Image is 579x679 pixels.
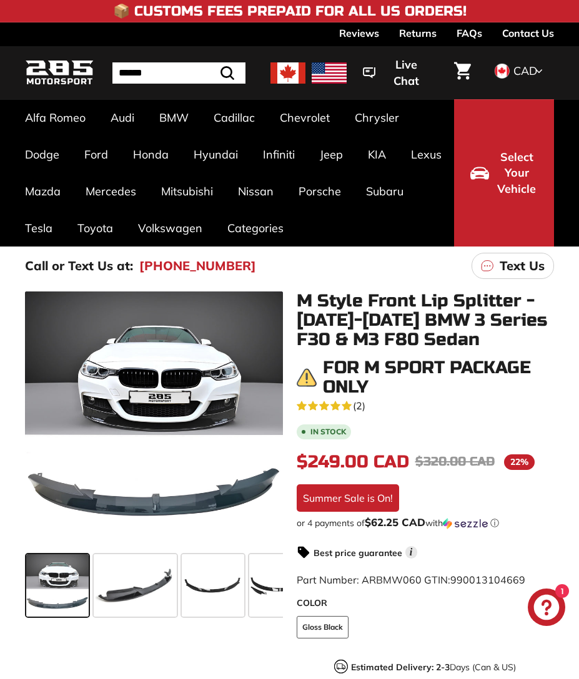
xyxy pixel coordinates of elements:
a: Mazda [12,173,73,210]
a: [PHONE_NUMBER] [139,256,256,275]
span: 22% [504,454,535,470]
input: Search [112,62,245,84]
p: Text Us [500,256,545,275]
a: KIA [355,136,398,173]
a: Ford [72,136,121,173]
a: Text Us [472,253,554,279]
a: Dodge [12,136,72,173]
a: FAQs [457,22,482,44]
strong: Estimated Delivery: 2-3 [351,662,450,673]
a: Alfa Romeo [12,99,98,136]
button: Live Chat [347,49,447,96]
span: Part Number: ARBMW060 GTIN: [297,574,525,586]
a: Tesla [12,210,65,247]
b: In stock [310,428,346,436]
h3: For M Sport Package only [323,358,555,397]
p: Call or Text Us at: [25,256,133,275]
span: Select Your Vehicle [495,149,538,197]
a: 5.0 rating (2 votes) [297,397,555,413]
span: $62.25 CAD [365,515,425,529]
img: Logo_285_Motorsport_areodynamics_components [25,58,94,87]
strong: Best price guarantee [314,547,402,559]
span: 990013104669 [450,574,525,586]
a: Cart [447,52,478,94]
span: (2) [353,398,365,413]
a: Nissan [225,173,286,210]
a: Contact Us [502,22,554,44]
a: Infiniti [250,136,307,173]
a: Jeep [307,136,355,173]
img: warning.png [297,368,317,388]
div: or 4 payments of$62.25 CADwithSezzle Click to learn more about Sezzle [297,517,555,529]
p: Days (Can & US) [351,661,516,674]
a: Reviews [339,22,379,44]
a: Cadillac [201,99,267,136]
div: or 4 payments of with [297,517,555,529]
a: Returns [399,22,437,44]
a: Lexus [398,136,454,173]
a: Toyota [65,210,126,247]
a: Categories [215,210,296,247]
span: Live Chat [382,57,430,89]
a: Hyundai [181,136,250,173]
a: BMW [147,99,201,136]
a: Audi [98,99,147,136]
a: Chrysler [342,99,412,136]
span: $320.00 CAD [415,454,495,469]
a: Honda [121,136,181,173]
div: Summer Sale is On! [297,484,399,512]
span: $249.00 CAD [297,451,409,472]
span: i [405,546,417,558]
h4: 📦 Customs Fees Prepaid for All US Orders! [113,4,467,19]
a: Mitsubishi [149,173,225,210]
label: COLOR [297,597,555,610]
a: Chevrolet [267,99,342,136]
a: Volkswagen [126,210,215,247]
a: Subaru [354,173,416,210]
span: CAD [513,64,537,78]
a: Mercedes [73,173,149,210]
inbox-online-store-chat: Shopify online store chat [524,589,569,629]
a: Porsche [286,173,354,210]
h1: M Style Front Lip Splitter - [DATE]-[DATE] BMW 3 Series F30 & M3 F80 Sedan [297,291,555,349]
img: Sezzle [443,518,488,529]
button: Select Your Vehicle [454,99,554,247]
